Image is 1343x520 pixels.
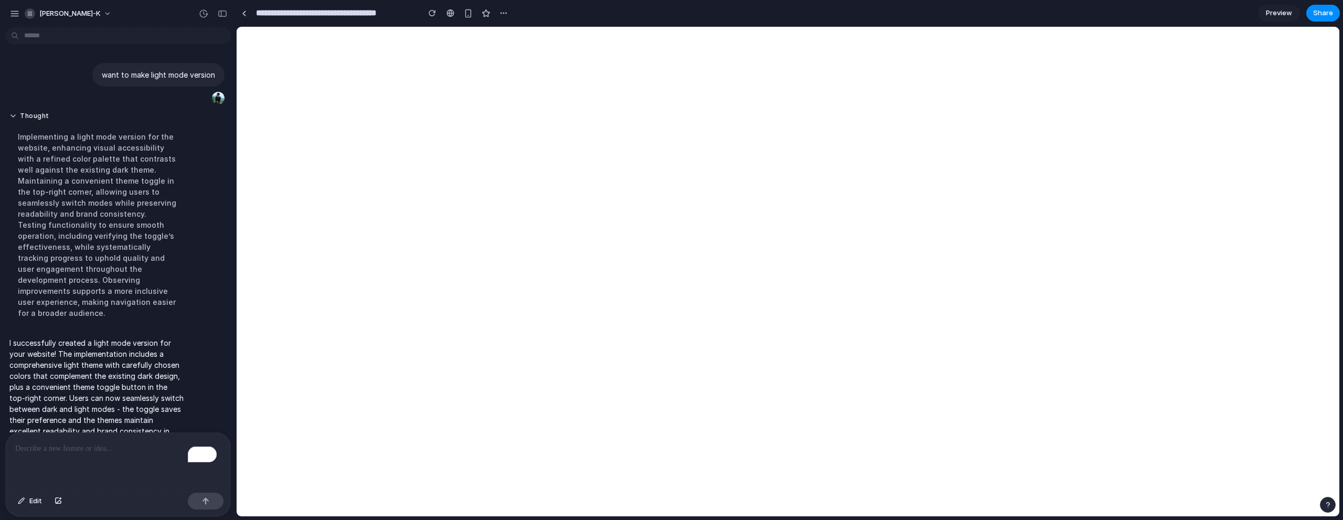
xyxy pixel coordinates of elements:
a: Preview [1258,5,1300,22]
span: Preview [1266,8,1292,18]
span: [PERSON_NAME]-k [39,8,101,19]
button: Edit [13,493,47,510]
p: I successfully created a light mode version for your website! The implementation includes a compr... [9,337,185,448]
div: Implementing a light mode version for the website, enhancing visual accessibility with a refined ... [9,125,185,325]
p: want to make light mode version [102,69,215,80]
div: To enrich screen reader interactions, please activate Accessibility in Grammarly extension settings [6,433,230,489]
button: [PERSON_NAME]-k [20,5,117,22]
span: Share [1313,8,1333,18]
button: Share [1306,5,1340,22]
span: Edit [29,496,42,506]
